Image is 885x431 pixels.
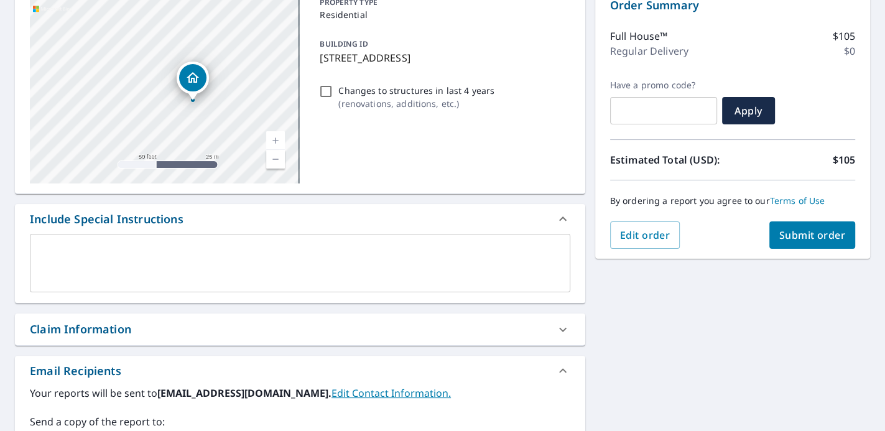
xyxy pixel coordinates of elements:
a: Current Level 19, Zoom Out [266,150,285,169]
b: [EMAIL_ADDRESS][DOMAIN_NAME]. [157,386,331,400]
p: Regular Delivery [610,44,688,58]
label: Your reports will be sent to [30,386,570,401]
span: Apply [732,104,765,118]
p: Changes to structures in last 4 years [338,84,494,97]
a: Current Level 19, Zoom In [266,131,285,150]
p: ( renovations, additions, etc. ) [338,97,494,110]
a: Terms of Use [770,195,825,206]
p: $0 [844,44,855,58]
button: Submit order [769,221,856,249]
p: By ordering a report you agree to our [610,195,855,206]
span: Submit order [779,228,846,242]
div: Email Recipients [15,356,585,386]
div: Include Special Instructions [15,204,585,234]
p: BUILDING ID [320,39,368,49]
label: Send a copy of the report to: [30,414,570,429]
button: Edit order [610,221,680,249]
div: Claim Information [30,321,131,338]
span: Edit order [620,228,670,242]
div: Include Special Instructions [30,211,183,228]
p: [STREET_ADDRESS] [320,50,565,65]
p: Full House™ [610,29,668,44]
p: $105 [832,29,855,44]
div: Email Recipients [30,363,121,379]
label: Have a promo code? [610,80,717,91]
p: Residential [320,8,565,21]
p: $105 [832,152,855,167]
p: Estimated Total (USD): [610,152,733,167]
div: Claim Information [15,313,585,345]
button: Apply [722,97,775,124]
a: EditContactInfo [331,386,451,400]
div: Dropped pin, building 1, Residential property, 2875 County Road 322 Dublin, TX 76446 [177,62,209,100]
